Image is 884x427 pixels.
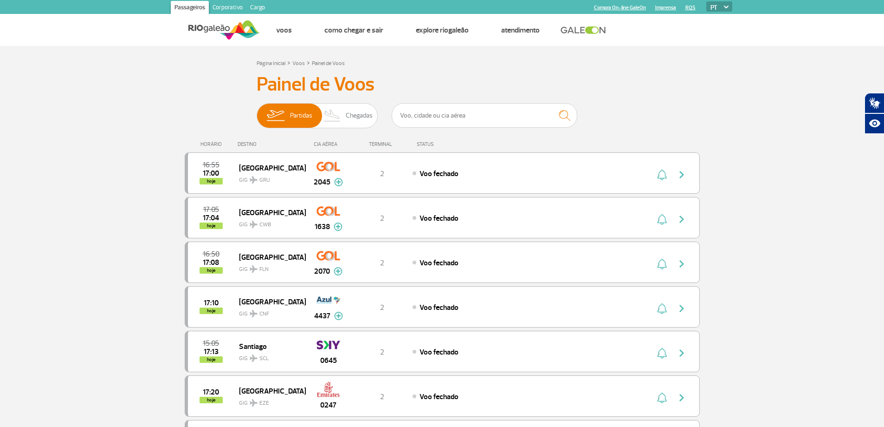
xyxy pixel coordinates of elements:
span: 2025-08-24 17:00:00 [203,170,219,177]
img: seta-direita-painel-voo.svg [676,303,687,314]
img: destiny_airplane.svg [250,221,258,228]
img: destiny_airplane.svg [250,355,258,362]
a: Voos [276,26,292,35]
input: Voo, cidade ou cia aérea [392,103,577,128]
span: 2025-08-24 16:50:00 [203,251,219,257]
a: Imprensa [655,5,676,11]
img: sino-painel-voo.svg [657,169,667,180]
span: GRU [259,176,270,184]
a: Atendimento [501,26,540,35]
a: Como chegar e sair [324,26,383,35]
span: 2045 [314,177,330,188]
img: sino-painel-voo.svg [657,258,667,269]
div: STATUS [412,141,488,147]
img: sino-painel-voo.svg [657,303,667,314]
span: 4437 [314,310,330,322]
a: Painel de Voos [312,60,345,67]
img: seta-direita-painel-voo.svg [676,392,687,403]
span: FLN [259,265,269,274]
span: EZE [259,399,269,407]
span: CNF [259,310,269,318]
span: Voo fechado [419,303,458,312]
a: Compra On-line GaleOn [594,5,646,11]
span: 2025-08-24 15:05:00 [203,340,219,347]
img: mais-info-painel-voo.svg [334,178,343,186]
img: mais-info-painel-voo.svg [334,223,342,231]
img: destiny_airplane.svg [250,265,258,273]
span: 1638 [315,221,330,232]
div: Plugin de acessibilidade da Hand Talk. [865,93,884,134]
span: Voo fechado [419,214,458,223]
span: Partidas [290,104,312,128]
img: sino-painel-voo.svg [657,392,667,403]
span: [GEOGRAPHIC_DATA] [239,162,298,174]
span: 2025-08-24 16:55:00 [203,162,219,168]
img: sino-painel-voo.svg [657,348,667,359]
span: GIG [239,216,298,229]
span: 0645 [320,355,337,366]
span: 2 [380,392,384,401]
div: CIA AÉREA [305,141,352,147]
span: [GEOGRAPHIC_DATA] [239,206,298,218]
div: TERMINAL [352,141,412,147]
span: Voo fechado [419,348,458,357]
span: [GEOGRAPHIC_DATA] [239,251,298,263]
span: [GEOGRAPHIC_DATA] [239,385,298,397]
span: GIG [239,171,298,184]
span: Chegadas [346,104,373,128]
span: GIG [239,349,298,363]
span: hoje [200,308,223,314]
a: Voos [292,60,305,67]
span: [GEOGRAPHIC_DATA] [239,296,298,308]
span: hoje [200,223,223,229]
span: 2070 [314,266,330,277]
span: 2025-08-24 17:13:00 [204,348,219,355]
img: slider-desembarque [319,104,346,128]
a: Passageiros [171,1,209,16]
a: Página Inicial [257,60,285,67]
span: Santiago [239,340,298,352]
a: > [287,57,290,68]
a: > [307,57,310,68]
button: Abrir recursos assistivos. [865,113,884,134]
img: seta-direita-painel-voo.svg [676,214,687,225]
img: slider-embarque [261,104,290,128]
a: Corporativo [209,1,246,16]
img: destiny_airplane.svg [250,310,258,317]
a: Cargo [246,1,269,16]
a: RQS [685,5,696,11]
span: 2025-08-24 17:05:00 [203,206,219,213]
span: 2025-08-24 17:04:37 [203,215,219,221]
span: 2 [380,303,384,312]
span: 2025-08-24 17:08:00 [203,259,219,266]
button: Abrir tradutor de língua de sinais. [865,93,884,113]
span: Voo fechado [419,258,458,268]
span: 2 [380,214,384,223]
a: Explore RIOgaleão [416,26,469,35]
span: hoje [200,356,223,363]
span: CWB [259,221,271,229]
span: 2 [380,169,384,178]
img: destiny_airplane.svg [250,176,258,184]
img: seta-direita-painel-voo.svg [676,348,687,359]
span: GIG [239,305,298,318]
span: GIG [239,260,298,274]
span: Voo fechado [419,392,458,401]
span: hoje [200,267,223,274]
div: DESTINO [238,141,305,147]
img: mais-info-painel-voo.svg [334,267,342,276]
img: sino-painel-voo.svg [657,214,667,225]
img: seta-direita-painel-voo.svg [676,258,687,269]
span: 2025-08-24 17:10:00 [204,300,219,306]
img: seta-direita-painel-voo.svg [676,169,687,180]
h3: Painel de Voos [257,73,628,96]
span: 2 [380,348,384,357]
div: HORÁRIO [187,141,238,147]
img: destiny_airplane.svg [250,399,258,407]
span: 0247 [320,400,336,411]
span: GIG [239,394,298,407]
span: Voo fechado [419,169,458,178]
img: mais-info-painel-voo.svg [334,312,343,320]
span: hoje [200,178,223,184]
span: hoje [200,397,223,403]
